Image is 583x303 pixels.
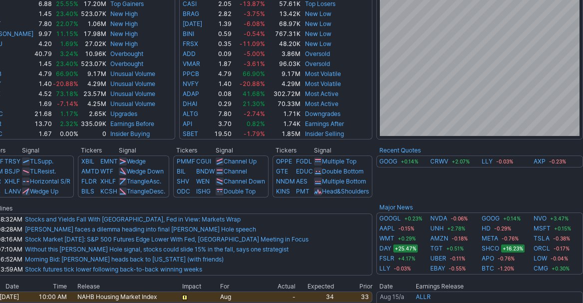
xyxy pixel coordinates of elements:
td: 1.06M [79,19,107,29]
a: Downgrades [305,110,340,117]
td: 48.20K [266,39,301,49]
a: PPCB [183,70,199,77]
a: AXP [534,156,546,166]
a: ALTG [183,110,198,117]
a: PMMF [177,157,195,165]
a: TriangleDesc. [127,187,165,195]
span: -1.20% [496,264,516,272]
a: WTF [100,167,113,175]
a: New High [110,40,138,47]
td: 0.00% [52,129,79,139]
th: Tickers [273,145,313,155]
td: 4.29M [79,79,107,89]
td: 4.79 [34,69,52,79]
span: +0.14% [399,157,420,165]
a: FRSX [183,40,198,47]
a: Insider Selling [305,130,344,137]
td: 1.45 [34,9,52,19]
a: XHLF [4,177,20,185]
a: TSLA [534,233,550,243]
a: BTC [482,263,494,273]
a: WEN [196,177,210,185]
a: CGUI [196,157,211,165]
th: Prior [334,281,372,291]
span: 73.18% [56,90,78,97]
span: -3.75% [244,10,265,17]
span: 23.40% [56,10,78,17]
th: For [220,281,258,291]
td: 10:00 AM [19,291,67,302]
a: VMAR [183,60,200,67]
span: +0.29% [396,234,417,242]
a: FGDL [296,157,312,165]
td: 2.82 [209,9,232,19]
span: TL [30,157,37,165]
td: 1.40 [209,79,232,89]
a: NVDA [430,213,447,223]
a: KINS [276,187,290,195]
td: 9.97 [34,29,52,39]
span: -2.74% [244,110,265,117]
a: UNH [430,223,444,233]
a: EMNT [100,157,118,165]
a: Most Active [305,100,338,107]
span: -0.06% [449,214,469,222]
td: 302.72M [266,89,301,99]
a: New Low [305,10,331,17]
span: +0.51% [445,244,465,252]
span: -0.55% [447,264,467,272]
a: PMT [296,187,309,195]
a: Most Volatile [305,80,341,87]
a: Wedge [127,157,146,165]
td: 9.17M [266,69,301,79]
a: BRAG [183,10,199,17]
a: Earnings Before [110,120,154,127]
a: FSLR [379,253,394,263]
span: +2.78% [446,224,467,232]
a: DHAI [183,100,197,107]
a: Aug 15/a [380,293,404,300]
a: Double Top [224,187,256,195]
a: TriangleAsc. [127,177,161,185]
th: Time [19,281,67,291]
a: Wedge Down [127,167,164,175]
a: TRSY [4,157,20,165]
a: TLResist. [30,167,56,175]
span: -0.15% [397,224,416,232]
a: AES [296,177,307,185]
a: XHLF [100,177,116,185]
span: +16.23% [501,244,525,252]
th: Tickers [173,145,215,155]
span: 11.15% [56,30,78,37]
span: -0.17% [552,244,571,252]
a: Unusual Volume [110,90,155,97]
a: KCSH [100,187,117,195]
td: 4.29M [266,79,301,89]
a: API [183,120,192,127]
td: 1.40 [34,79,52,89]
td: 1.45 [34,59,52,69]
td: 335.09K [79,119,107,129]
span: +0.23% [403,214,424,222]
a: New High [110,10,138,17]
td: 10.96K [79,49,107,59]
span: 66.90% [243,70,265,77]
td: NAHB Housing Market Index [77,291,182,302]
a: Stock futures tick lower following back-to-back winning weeks [25,265,202,273]
span: -0.76% [500,234,520,242]
a: New High [110,20,138,27]
a: BSJP [4,167,20,175]
th: Earnings Release [415,281,583,291]
a: Recent Quotes [379,146,421,154]
a: TLSupp. [30,157,53,165]
a: NVFY [183,80,199,87]
a: LLY [379,263,390,273]
span: 3.24% [60,50,78,57]
td: 523.07K [79,9,107,19]
a: LANV [4,187,21,195]
a: New Low [305,30,331,37]
td: 0.29 [209,99,232,109]
span: TL [30,167,37,175]
td: 3.86M [266,49,301,59]
a: Unusual Volume [110,70,155,77]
